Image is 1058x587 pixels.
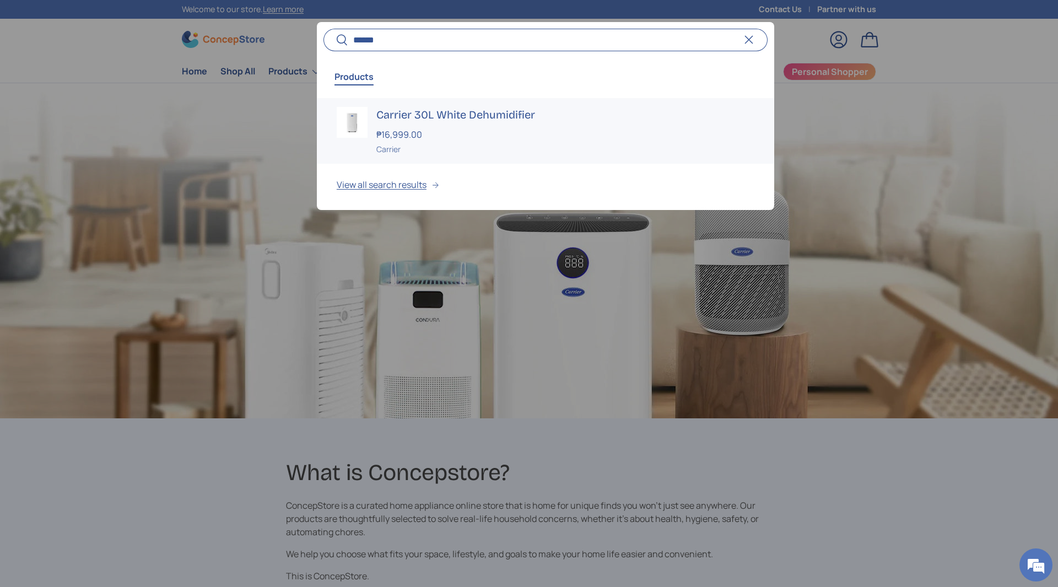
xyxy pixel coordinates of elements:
strong: ₱16,999.00 [376,128,425,141]
div: Minimize live chat window [181,6,207,32]
div: Carrier [376,143,754,155]
div: Chat with us now [57,62,185,76]
a: carrier-dehumidifier-30-liter-full-view-concepstore Carrier 30L White Dehumidifier ₱16,999.00 Car... [317,98,774,164]
button: View all search results [317,164,774,210]
img: carrier-dehumidifier-30-liter-full-view-concepstore [337,107,368,138]
button: Products [334,64,374,89]
span: We're online! [64,139,152,250]
textarea: Type your message and hit 'Enter' [6,301,210,340]
h3: Carrier 30L White Dehumidifier [376,107,754,122]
